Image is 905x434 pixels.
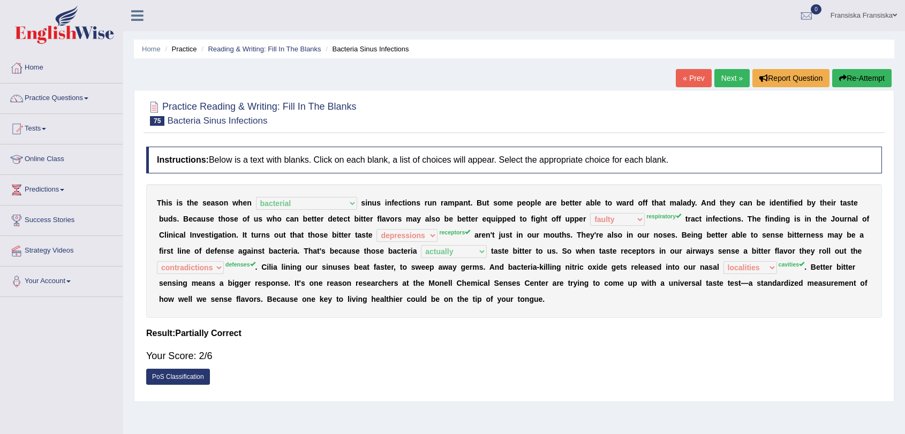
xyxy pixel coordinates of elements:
[794,199,798,207] b: e
[622,199,627,207] b: a
[572,199,575,207] b: t
[843,199,847,207] b: a
[752,69,829,87] button: Report Question
[230,215,234,223] b: s
[1,236,123,263] a: Strategy Videos
[175,231,179,239] b: c
[192,231,197,239] b: n
[222,231,225,239] b: t
[781,215,786,223] b: n
[685,215,688,223] b: t
[818,215,823,223] b: h
[162,44,197,54] li: Practice
[847,215,852,223] b: n
[385,199,387,207] b: i
[535,199,537,207] b: l
[733,215,737,223] b: n
[831,199,833,207] b: i
[377,215,380,223] b: f
[851,199,854,207] b: t
[579,199,582,207] b: r
[207,199,211,207] b: e
[366,215,370,223] b: e
[159,215,164,223] b: b
[711,199,716,207] b: d
[616,199,622,207] b: w
[517,199,522,207] b: p
[187,199,190,207] b: t
[583,215,586,223] b: r
[497,199,502,207] b: o
[142,45,161,53] a: Home
[365,199,367,207] b: i
[386,215,390,223] b: v
[412,215,417,223] b: a
[390,215,395,223] b: o
[531,199,536,207] b: p
[205,231,209,239] b: s
[833,199,836,207] b: r
[201,215,206,223] b: u
[590,199,595,207] b: b
[367,199,372,207] b: n
[847,199,851,207] b: s
[254,215,259,223] b: u
[179,231,184,239] b: a
[575,215,579,223] b: p
[218,215,221,223] b: t
[202,199,207,207] b: s
[312,215,314,223] b: t
[348,215,350,223] b: t
[247,215,250,223] b: f
[339,215,343,223] b: e
[789,199,792,207] b: f
[556,215,559,223] b: f
[471,215,475,223] b: e
[190,199,194,207] b: h
[372,199,377,207] b: u
[475,215,478,223] b: r
[570,199,572,207] b: t
[459,199,463,207] b: a
[493,199,497,207] b: s
[243,215,247,223] b: o
[594,199,597,207] b: l
[183,215,188,223] b: B
[741,215,743,223] b: .
[277,215,282,223] b: o
[177,199,179,207] b: i
[457,215,462,223] b: b
[412,199,417,207] b: n
[757,199,761,207] b: b
[477,199,482,207] b: B
[214,231,218,239] b: g
[219,199,224,207] b: o
[827,199,831,207] b: e
[663,199,666,207] b: t
[531,215,534,223] b: f
[522,215,527,223] b: o
[559,215,561,223] b: f
[706,199,711,207] b: n
[695,199,697,207] b: .
[714,69,750,87] a: Next »
[316,215,321,223] b: e
[866,215,869,223] b: f
[431,215,435,223] b: s
[823,215,827,223] b: e
[807,199,812,207] b: b
[522,199,526,207] b: e
[190,231,192,239] b: I
[405,199,407,207] b: i
[157,199,162,207] b: T
[570,215,575,223] b: p
[232,199,238,207] b: w
[854,199,858,207] b: e
[162,199,167,207] b: h
[608,199,613,207] b: o
[840,215,844,223] b: u
[536,215,540,223] b: g
[212,231,214,239] b: i
[173,231,175,239] b: i
[779,215,781,223] b: i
